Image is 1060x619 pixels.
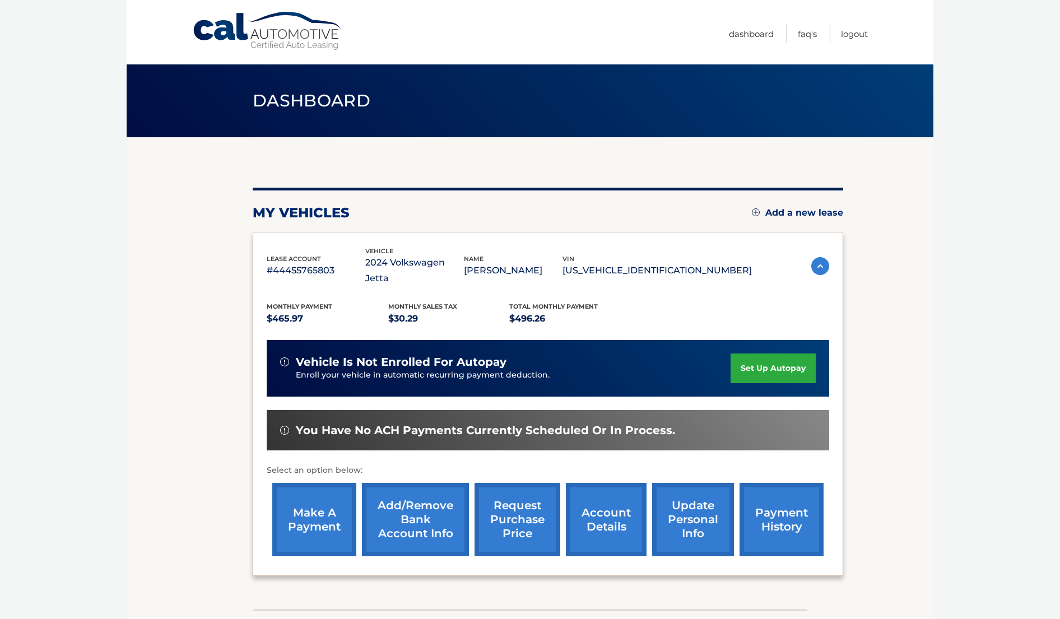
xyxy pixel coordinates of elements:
[253,90,370,111] span: Dashboard
[365,255,464,286] p: 2024 Volkswagen Jetta
[729,25,774,43] a: Dashboard
[652,483,734,556] a: update personal info
[365,247,393,255] span: vehicle
[752,208,760,216] img: add.svg
[562,263,752,278] p: [US_VEHICLE_IDENTIFICATION_NUMBER]
[509,311,631,327] p: $496.26
[731,353,816,383] a: set up autopay
[388,302,457,310] span: Monthly sales Tax
[267,464,829,477] p: Select an option below:
[464,255,483,263] span: name
[267,255,321,263] span: lease account
[267,311,388,327] p: $465.97
[388,311,510,327] p: $30.29
[464,263,562,278] p: [PERSON_NAME]
[280,426,289,435] img: alert-white.svg
[280,357,289,366] img: alert-white.svg
[475,483,560,556] a: request purchase price
[811,257,829,275] img: accordion-active.svg
[798,25,817,43] a: FAQ's
[192,11,343,51] a: Cal Automotive
[362,483,469,556] a: Add/Remove bank account info
[562,255,574,263] span: vin
[752,207,843,218] a: Add a new lease
[267,263,365,278] p: #44455765803
[566,483,647,556] a: account details
[272,483,356,556] a: make a payment
[296,369,731,381] p: Enroll your vehicle in automatic recurring payment deduction.
[740,483,824,556] a: payment history
[509,302,598,310] span: Total Monthly Payment
[296,423,675,438] span: You have no ACH payments currently scheduled or in process.
[267,302,332,310] span: Monthly Payment
[841,25,868,43] a: Logout
[296,355,506,369] span: vehicle is not enrolled for autopay
[253,204,350,221] h2: my vehicles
